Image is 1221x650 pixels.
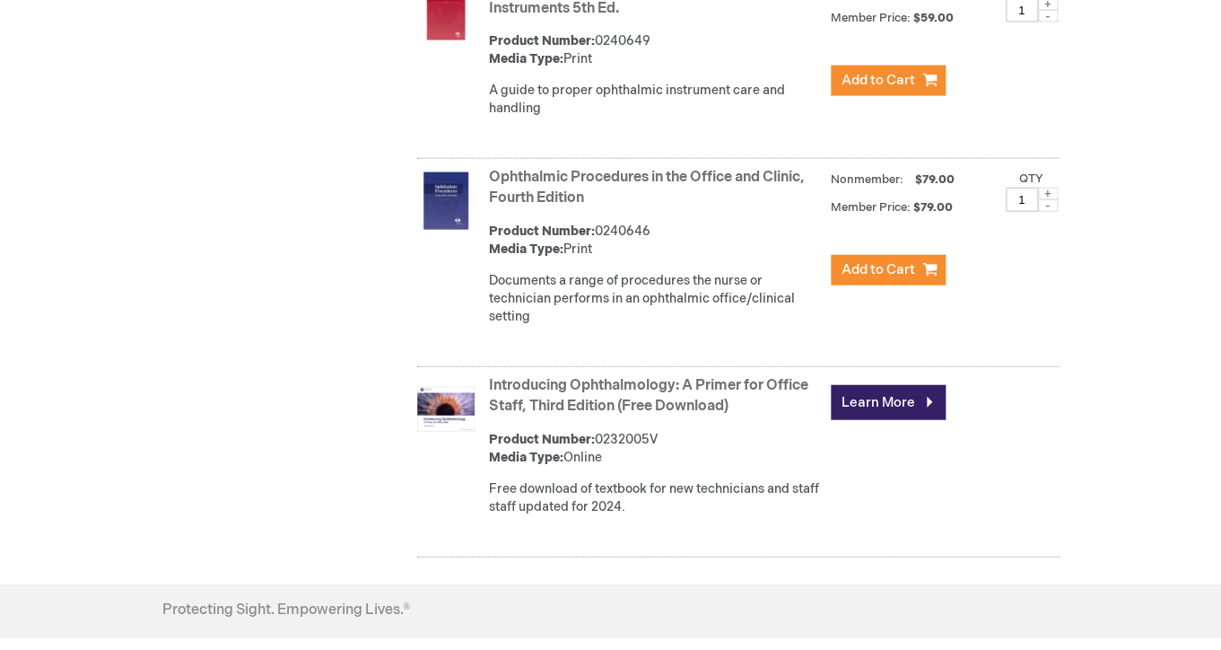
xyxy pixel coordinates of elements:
[489,169,805,206] a: Ophthalmic Procedures in the Office and Clinic, Fourth Edition
[489,224,595,239] strong: Product Number:
[913,200,955,215] span: $79.00
[417,172,475,230] img: Ophthalmic Procedures in the Office and Clinic, Fourth Edition
[912,172,957,187] span: $79.00
[489,431,822,467] div: 0232005V Online
[489,82,822,118] div: A guide to proper ophthalmic instrument care and handling
[489,450,563,465] strong: Media Type:
[489,432,595,447] strong: Product Number:
[1006,188,1038,212] input: Qty
[913,11,956,25] span: $59.00
[831,11,911,25] strong: Member Price:
[489,32,822,68] div: 0240649 Print
[831,66,946,96] button: Add to Cart
[842,261,915,278] span: Add to Cart
[489,33,595,48] strong: Product Number:
[831,200,911,215] strong: Member Price:
[162,602,410,619] h4: Protecting Sight. Empowering Lives.®
[831,255,946,285] button: Add to Cart
[417,381,475,438] img: Introducing Ophthalmology: A Primer for Office Staff, Third Edition (Free Download)
[489,480,822,516] div: Free download of textbook for new technicians and staff staff updated for 2024.
[842,72,915,89] span: Add to Cart
[489,377,808,415] a: Introducing Ophthalmology: A Primer for Office Staff, Third Edition (Free Download)
[831,385,946,420] a: Learn More
[489,51,563,66] strong: Media Type:
[489,223,822,259] div: 0240646 Print
[831,169,903,191] strong: Nonmember:
[489,242,563,257] strong: Media Type:
[489,272,822,326] div: Documents a range of procedures the nurse or technician performs in an ophthalmic office/clinical...
[1019,171,1043,186] label: Qty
